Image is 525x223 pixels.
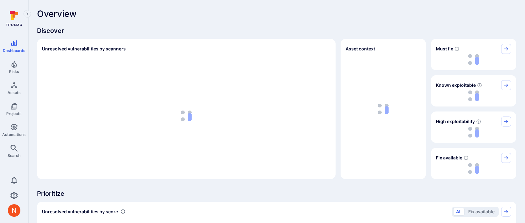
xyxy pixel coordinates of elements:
[42,58,331,174] div: loading spinner
[8,90,21,95] span: Assets
[436,54,511,65] div: loading spinner
[346,46,375,52] span: Asset context
[431,39,516,70] div: Must fix
[42,46,126,52] h2: Unresolved vulnerabilities by scanners
[453,208,464,215] button: All
[465,208,497,215] button: Fix available
[468,163,479,174] img: Loading...
[464,155,469,160] svg: Vulnerabilities with fix available
[468,91,479,101] img: Loading...
[436,82,476,88] span: Known exploitable
[436,46,453,52] span: Must fix
[8,153,20,158] span: Search
[42,209,118,215] span: Unresolved vulnerabilities by score
[431,111,516,143] div: High exploitability
[37,9,77,19] span: Overview
[468,127,479,137] img: Loading...
[181,111,192,121] img: Loading...
[436,118,475,125] span: High exploitability
[3,48,25,53] span: Dashboards
[120,208,125,215] div: Number of vulnerabilities in status 'Open' 'Triaged' and 'In process' grouped by score
[24,10,31,18] button: Expand navigation menu
[476,119,481,124] svg: EPSS score ≥ 0.7
[431,75,516,106] div: Known exploitable
[8,204,20,217] img: ACg8ocIprwjrgDQnDsNSk9Ghn5p5-B8DpAKWoJ5Gi9syOE4K59tr4Q=s96-c
[2,132,26,137] span: Automations
[8,204,20,217] div: Neeren Patki
[431,148,516,179] div: Fix available
[454,46,459,51] svg: Risk score >=40 , missed SLA
[37,26,516,35] span: Discover
[436,155,462,161] span: Fix available
[436,90,511,101] div: loading spinner
[37,189,516,198] span: Prioritize
[436,127,511,138] div: loading spinner
[25,11,29,17] i: Expand navigation menu
[6,111,22,116] span: Projects
[436,163,511,174] div: loading spinner
[468,54,479,65] img: Loading...
[9,69,19,74] span: Risks
[477,83,482,88] svg: Confirmed exploitable by KEV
